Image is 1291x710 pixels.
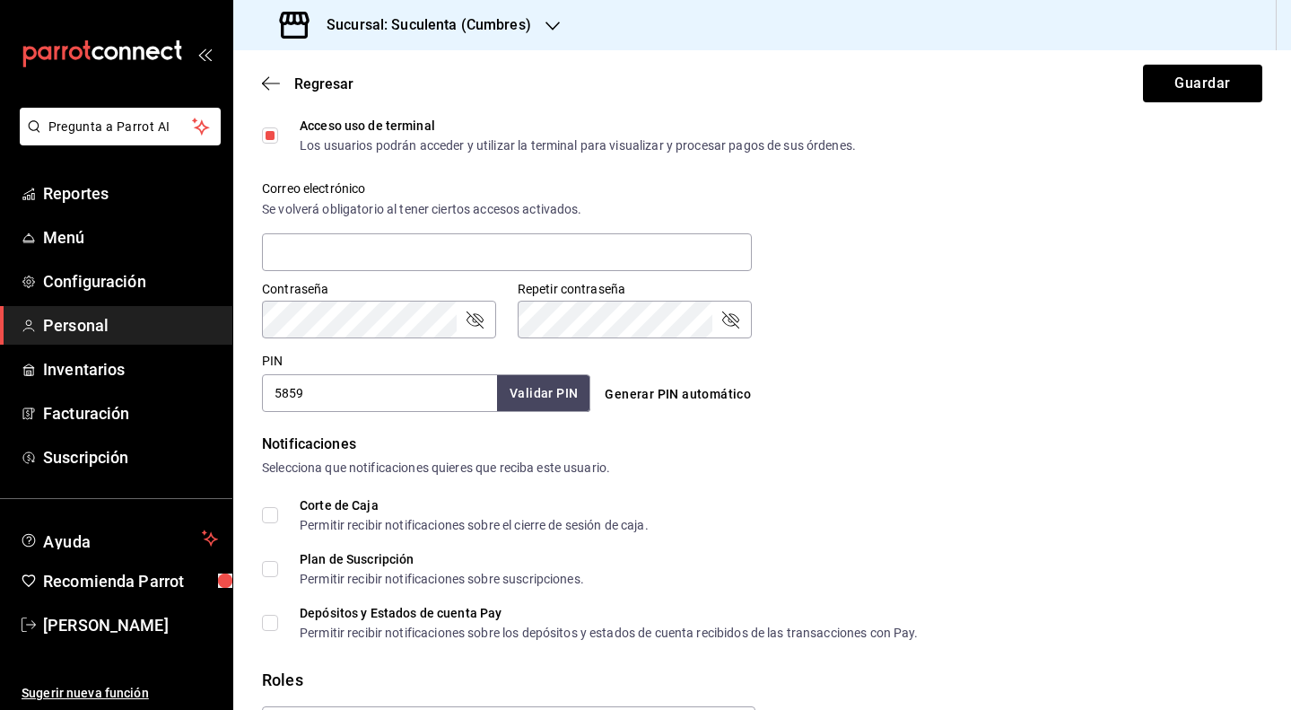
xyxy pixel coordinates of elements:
span: Sugerir nueva función [22,684,218,703]
button: passwordField [720,309,741,330]
button: Validar PIN [497,375,590,412]
label: PIN [262,355,283,367]
span: Configuración [43,269,218,294]
span: Reportes [43,181,218,206]
button: open_drawer_menu [197,47,212,61]
div: Permitir recibir notificaciones sobre el cierre de sesión de caja. [300,519,649,531]
div: Permitir recibir notificaciones sobre suscripciones. [300,573,584,585]
label: Repetir contraseña [518,283,752,295]
span: Recomienda Parrot [43,569,218,593]
a: Pregunta a Parrot AI [13,130,221,149]
div: Los usuarios podrán acceder y utilizar la terminal para visualizar y procesar pagos de sus órdenes. [300,139,856,152]
button: Pregunta a Parrot AI [20,108,221,145]
button: passwordField [464,309,485,330]
span: Personal [43,313,218,337]
span: Suscripción [43,445,218,469]
span: Ayuda [43,528,195,549]
label: Contraseña [262,283,496,295]
span: Facturación [43,401,218,425]
div: Depósitos y Estados de cuenta Pay [300,607,919,619]
div: Permitir recibir notificaciones sobre los depósitos y estados de cuenta recibidos de las transacc... [300,627,919,639]
span: Menú [43,225,218,250]
span: Inventarios [43,357,218,381]
span: Regresar [294,75,353,92]
button: Guardar [1143,65,1262,102]
div: Se volverá obligatorio al tener ciertos accesos activados. [262,200,752,219]
span: [PERSON_NAME] [43,613,218,637]
label: Correo electrónico [262,182,752,195]
span: Pregunta a Parrot AI [48,118,193,136]
div: Roles [262,668,1262,692]
div: Acceso uso de terminal [300,119,856,132]
h3: Sucursal: Suculenta (Cumbres) [312,14,531,36]
div: Corte de Caja [300,499,649,512]
div: Notificaciones [262,434,1262,455]
div: Selecciona que notificaciones quieres que reciba este usuario. [262,459,1262,478]
input: 3 a 6 dígitos [262,374,497,412]
div: Plan de Suscripción [300,553,584,565]
button: Regresar [262,75,353,92]
button: Generar PIN automático [598,378,758,411]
